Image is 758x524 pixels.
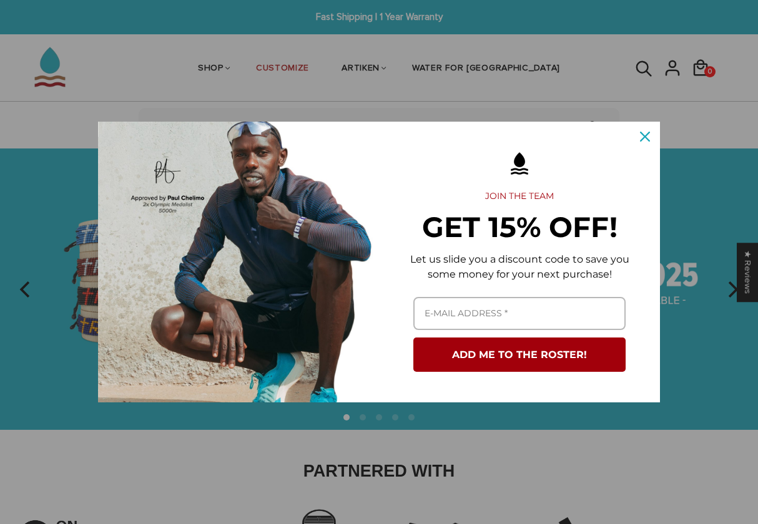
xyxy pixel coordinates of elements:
strong: GET 15% OFF! [422,210,618,244]
button: Close [630,122,660,152]
h2: JOIN THE TEAM [399,191,640,202]
svg: close icon [640,132,650,142]
button: ADD ME TO THE ROSTER! [413,337,626,372]
input: Email field [413,297,626,330]
p: Let us slide you a discount code to save you some money for your next purchase! [399,252,640,282]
